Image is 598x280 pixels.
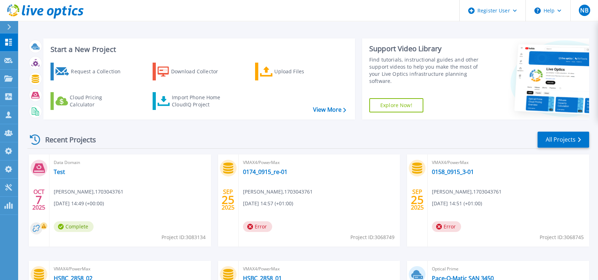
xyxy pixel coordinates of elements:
span: [PERSON_NAME] , 1703043761 [54,188,123,196]
span: Project ID: 3068749 [350,233,395,241]
div: Upload Files [274,64,331,79]
a: All Projects [538,132,589,148]
span: Optical Prime [432,265,585,273]
div: Support Video Library [369,44,484,53]
div: Import Phone Home CloudIQ Project [172,94,227,108]
span: Data Domain [54,159,207,167]
span: [DATE] 14:57 (+01:00) [243,200,293,207]
span: [DATE] 14:51 (+01:00) [432,200,482,207]
span: 7 [36,197,42,203]
span: Error [243,221,272,232]
div: Cloud Pricing Calculator [70,94,127,108]
span: Complete [54,221,94,232]
div: Request a Collection [71,64,128,79]
a: Upload Files [255,63,334,80]
span: VMAX4/PowerMax [432,159,585,167]
span: Error [432,221,461,232]
span: NB [580,7,588,13]
span: [DATE] 14:49 (+00:00) [54,200,104,207]
div: OCT 2025 [32,187,46,213]
a: Explore Now! [369,98,423,112]
a: Test [54,168,65,175]
span: Project ID: 3068745 [540,233,584,241]
a: Request a Collection [51,63,130,80]
span: VMAX4/PowerMax [243,159,396,167]
span: 25 [222,197,234,203]
a: 0174_0915_re-01 [243,168,287,175]
span: [PERSON_NAME] , 1703043761 [243,188,313,196]
span: VMAX4/PowerMax [243,265,396,273]
h3: Start a New Project [51,46,346,53]
div: Recent Projects [27,131,106,148]
a: Cloud Pricing Calculator [51,92,130,110]
span: VMAX4/PowerMax [54,265,207,273]
div: Find tutorials, instructional guides and other support videos to help you make the most of your L... [369,56,484,85]
div: SEP 2025 [411,187,424,213]
a: Download Collector [153,63,232,80]
span: [PERSON_NAME] , 1703043761 [432,188,502,196]
span: Project ID: 3083134 [162,233,206,241]
a: 0158_0915_3-01 [432,168,474,175]
div: SEP 2025 [221,187,235,213]
span: 25 [411,197,424,203]
div: Download Collector [171,64,228,79]
a: View More [313,106,346,113]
